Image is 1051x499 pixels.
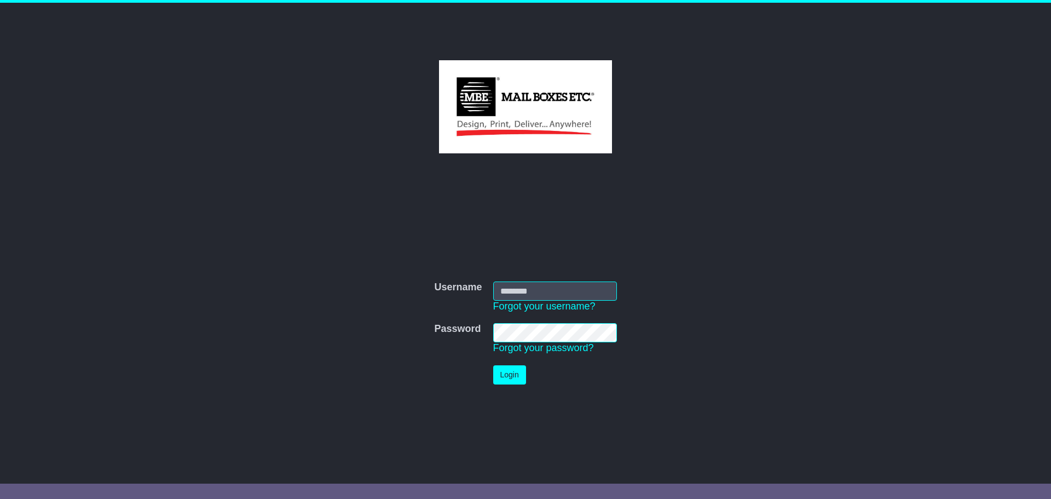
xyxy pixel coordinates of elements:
[493,342,594,353] a: Forgot your password?
[434,323,481,335] label: Password
[493,365,526,385] button: Login
[439,60,611,153] img: MBE Australia
[434,282,482,294] label: Username
[493,301,596,312] a: Forgot your username?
